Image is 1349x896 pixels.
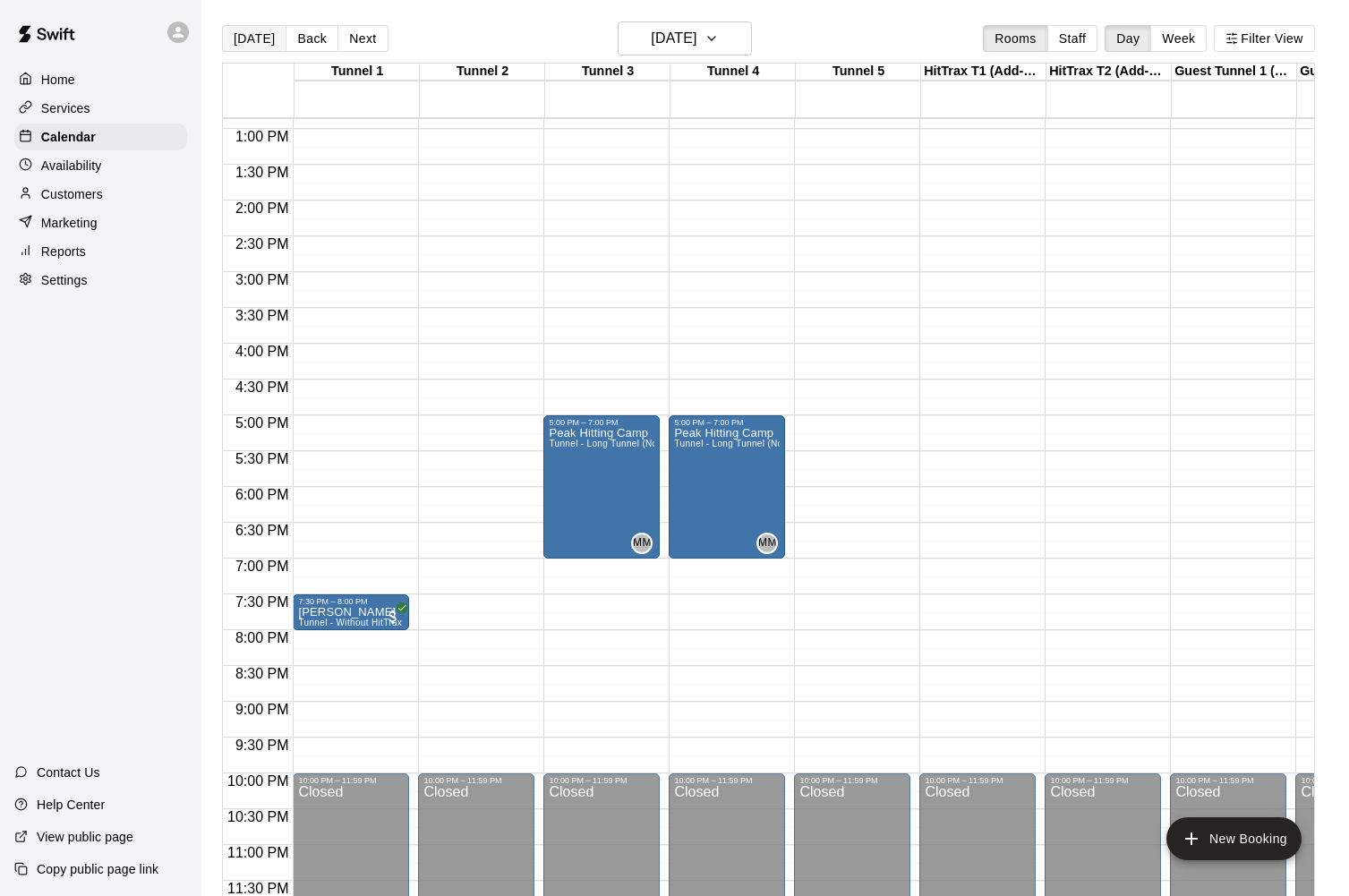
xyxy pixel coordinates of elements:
[921,64,1046,81] div: HitTrax T1 (Add-On Service)
[1172,64,1297,81] div: Guest Tunnel 1 (2 Maximum)
[231,415,294,431] span: 5:00 PM
[14,209,187,236] a: Marketing
[925,776,1030,785] div: 10:00 PM – 11:59 PM
[618,21,752,55] button: [DATE]
[231,380,294,395] span: 4:30 PM
[41,271,88,289] p: Settings
[231,236,294,252] span: 2:30 PM
[223,773,293,789] span: 10:00 PM
[337,25,388,52] button: Next
[231,738,294,753] span: 9:30 PM
[37,764,100,781] p: Contact Us
[231,308,294,323] span: 3:30 PM
[543,415,660,559] div: 5:00 PM – 7:00 PM: Peak Hitting Camp
[674,776,780,785] div: 10:00 PM – 11:59 PM
[799,776,905,785] div: 10:00 PM – 11:59 PM
[384,608,402,626] span: All customers have paid
[298,618,402,627] span: Tunnel - Without HitTrax
[231,559,294,574] span: 7:00 PM
[231,165,294,180] span: 1:30 PM
[545,64,670,81] div: Tunnel 3
[14,124,187,150] a: Calendar
[631,533,653,554] div: Michael McNeil
[1214,25,1314,52] button: Filter View
[293,594,409,630] div: 7:30 PM – 8:00 PM: David Duffy
[651,26,696,51] h6: [DATE]
[223,845,293,860] span: 11:00 PM
[37,828,133,846] p: View public page
[549,439,694,448] span: Tunnel - Long Tunnel (No HitTrax)
[633,534,652,552] span: MM
[764,533,778,554] span: Michael McNeil
[231,344,294,359] span: 4:00 PM
[41,71,75,89] p: Home
[1175,776,1281,785] div: 10:00 PM – 11:59 PM
[231,523,294,538] span: 6:30 PM
[41,128,96,146] p: Calendar
[231,201,294,216] span: 2:00 PM
[756,533,778,554] div: Michael McNeil
[1047,25,1098,52] button: Staff
[37,860,158,878] p: Copy public page link
[796,64,921,81] div: Tunnel 5
[41,99,90,117] p: Services
[1166,817,1302,860] button: add
[223,809,293,824] span: 10:30 PM
[37,796,105,814] p: Help Center
[41,243,86,260] p: Reports
[670,64,796,81] div: Tunnel 4
[41,214,98,232] p: Marketing
[549,418,654,427] div: 5:00 PM – 7:00 PM
[14,95,187,122] a: Services
[14,267,187,294] a: Settings
[674,439,819,448] span: Tunnel - Long Tunnel (No HitTrax)
[669,415,785,559] div: 5:00 PM – 7:00 PM: Peak Hitting Camp
[420,64,545,81] div: Tunnel 2
[14,181,187,208] a: Customers
[983,25,1047,52] button: Rooms
[298,597,404,606] div: 7:30 PM – 8:00 PM
[1050,776,1156,785] div: 10:00 PM – 11:59 PM
[1046,64,1172,81] div: HitTrax T2 (Add-On Service)
[41,185,103,203] p: Customers
[223,881,293,896] span: 11:30 PM
[231,702,294,717] span: 9:00 PM
[231,487,294,502] span: 6:00 PM
[549,776,654,785] div: 10:00 PM – 11:59 PM
[758,534,777,552] span: MM
[231,272,294,287] span: 3:00 PM
[638,533,653,554] span: Michael McNeil
[231,129,294,144] span: 1:00 PM
[1105,25,1151,52] button: Day
[14,238,187,265] a: Reports
[231,451,294,466] span: 5:30 PM
[231,594,294,610] span: 7:30 PM
[286,25,338,52] button: Back
[14,66,187,93] a: Home
[423,776,529,785] div: 10:00 PM – 11:59 PM
[295,64,420,81] div: Tunnel 1
[14,152,187,179] a: Availability
[231,666,294,681] span: 8:30 PM
[674,418,780,427] div: 5:00 PM – 7:00 PM
[1150,25,1207,52] button: Week
[231,630,294,645] span: 8:00 PM
[298,776,404,785] div: 10:00 PM – 11:59 PM
[41,157,102,175] p: Availability
[222,25,286,52] button: [DATE]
